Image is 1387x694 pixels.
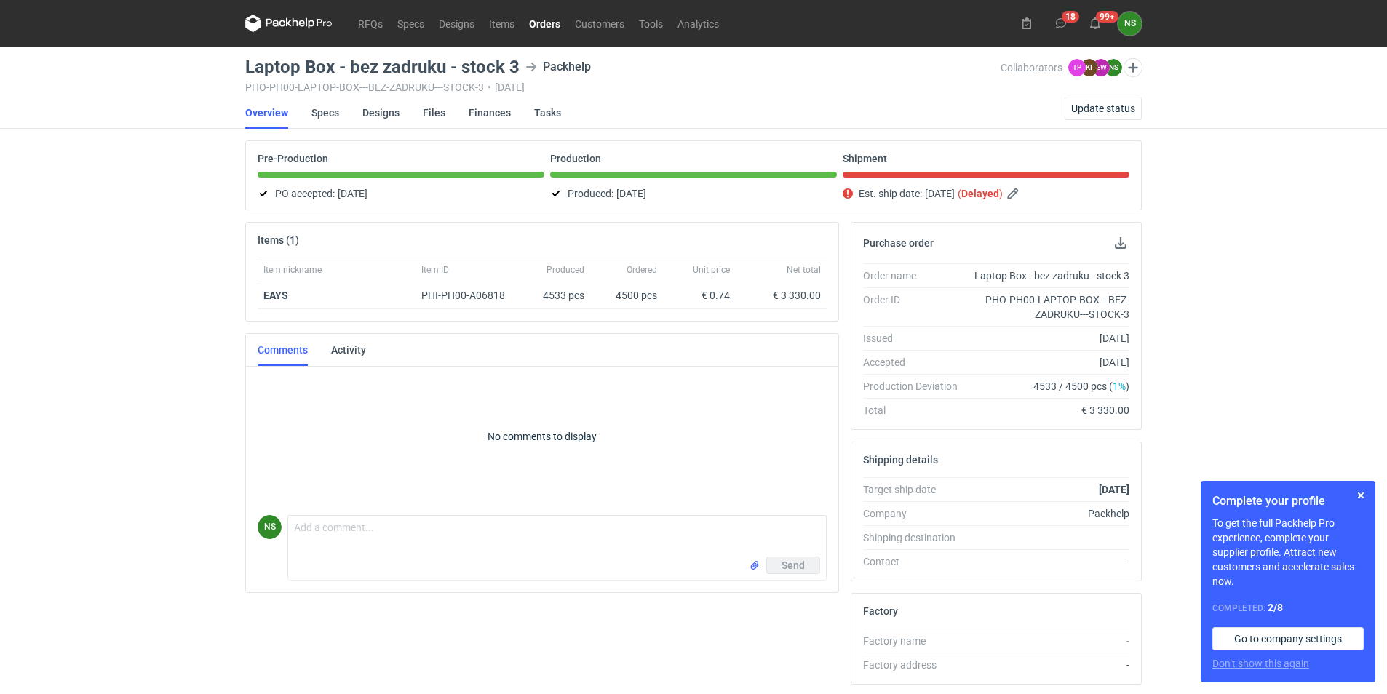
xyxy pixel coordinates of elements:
[863,634,969,648] div: Factory name
[863,554,969,569] div: Contact
[1049,12,1073,35] button: 18
[550,185,837,202] div: Produced:
[351,15,390,32] a: RFQs
[863,237,934,249] h2: Purchase order
[258,515,282,539] figcaption: NS
[1071,103,1135,113] span: Update status
[482,15,522,32] a: Items
[787,264,821,276] span: Net total
[843,153,887,164] p: Shipment
[258,515,282,539] div: Natalia Stępak
[1212,627,1364,650] a: Go to company settings
[1081,59,1098,76] figcaption: KI
[423,97,445,129] a: Files
[669,288,730,303] div: € 0.74
[1112,234,1129,252] button: Download PO
[863,482,969,497] div: Target ship date
[863,292,969,322] div: Order ID
[258,185,544,202] div: PO accepted:
[1033,379,1129,394] span: 4533 / 4500 pcs ( )
[258,364,827,509] p: No comments to display
[782,560,805,570] span: Send
[258,334,308,366] a: Comments
[863,506,969,521] div: Company
[863,268,969,283] div: Order name
[245,58,520,76] h3: Laptop Box - bez zadruku - stock 3
[863,379,969,394] div: Production Deviation
[1212,656,1309,671] button: Don’t show this again
[863,355,969,370] div: Accepted
[843,185,1129,202] div: Est. ship date:
[961,188,999,199] strong: Delayed
[469,97,511,129] a: Finances
[969,658,1129,672] div: -
[969,554,1129,569] div: -
[245,97,288,129] a: Overview
[1001,62,1062,73] span: Collaborators
[1212,516,1364,589] p: To get the full Packhelp Pro experience, complete your supplier profile. Attract new customers an...
[969,506,1129,521] div: Packhelp
[627,264,657,276] span: Ordered
[488,81,491,93] span: •
[1352,487,1370,504] button: Skip for now
[670,15,726,32] a: Analytics
[432,15,482,32] a: Designs
[969,403,1129,418] div: € 3 330.00
[547,264,584,276] span: Produced
[1105,59,1122,76] figcaption: NS
[258,234,299,246] h2: Items (1)
[1268,602,1283,613] strong: 2 / 8
[958,188,961,199] em: (
[338,185,367,202] span: [DATE]
[1099,484,1129,495] strong: [DATE]
[766,557,820,574] button: Send
[1212,600,1364,615] div: Completed:
[263,290,288,301] strong: EAYS
[742,288,821,303] div: € 3 330.00
[999,188,1003,199] em: )
[1212,492,1364,510] h1: Complete your profile
[590,282,663,309] div: 4500 pcs
[693,264,730,276] span: Unit price
[969,634,1129,648] div: -
[632,15,670,32] a: Tools
[863,403,969,418] div: Total
[390,15,432,32] a: Specs
[969,355,1129,370] div: [DATE]
[863,605,898,617] h2: Factory
[245,81,1001,93] div: PHO-PH00-LAPTOP-BOX---BEZ-ZADRUKU---STOCK-3 [DATE]
[925,185,955,202] span: [DATE]
[1084,12,1107,35] button: 99+
[1113,380,1126,392] span: 1%
[863,530,969,545] div: Shipping destination
[1118,12,1142,36] button: NS
[568,15,632,32] a: Customers
[525,282,590,309] div: 4533 pcs
[1092,59,1110,76] figcaption: EW
[1065,97,1142,120] button: Update status
[1068,59,1086,76] figcaption: TP
[311,97,339,129] a: Specs
[863,454,938,466] h2: Shipping details
[522,15,568,32] a: Orders
[616,185,646,202] span: [DATE]
[525,58,591,76] div: Packhelp
[263,264,322,276] span: Item nickname
[969,268,1129,283] div: Laptop Box - bez zadruku - stock 3
[421,264,449,276] span: Item ID
[331,334,366,366] a: Activity
[362,97,400,129] a: Designs
[550,153,601,164] p: Production
[245,15,333,32] svg: Packhelp Pro
[1124,58,1142,77] button: Edit collaborators
[421,288,519,303] div: PHI-PH00-A06818
[1006,185,1023,202] button: Edit estimated shipping date
[534,97,561,129] a: Tasks
[1118,12,1142,36] div: Natalia Stępak
[863,331,969,346] div: Issued
[258,153,328,164] p: Pre-Production
[969,292,1129,322] div: PHO-PH00-LAPTOP-BOX---BEZ-ZADRUKU---STOCK-3
[863,658,969,672] div: Factory address
[969,331,1129,346] div: [DATE]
